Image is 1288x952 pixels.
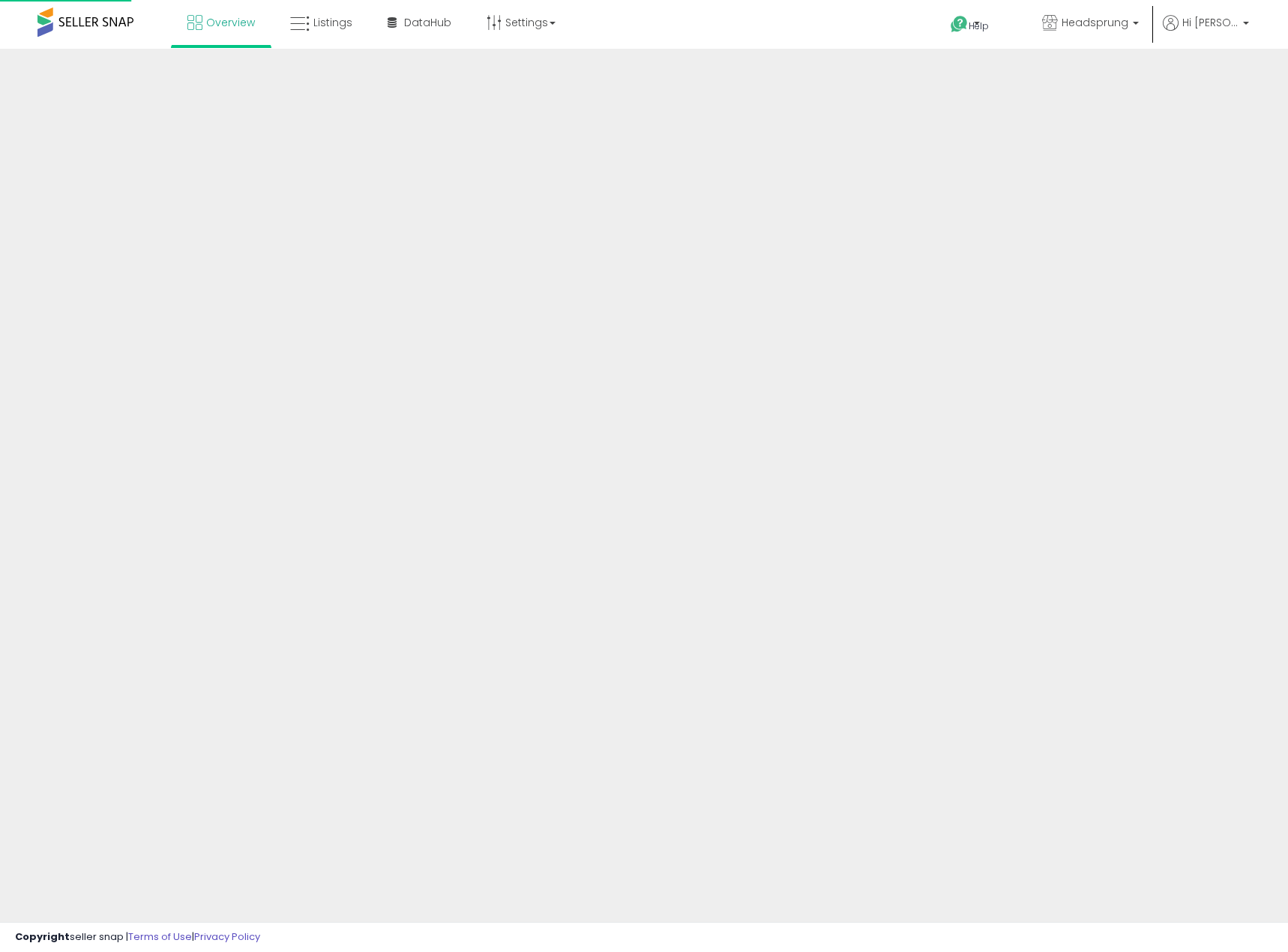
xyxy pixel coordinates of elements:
[313,15,352,30] span: Listings
[206,15,255,30] span: Overview
[1062,15,1128,30] span: Headsprung
[969,19,989,32] span: Help
[950,15,969,34] i: Get Help
[1163,15,1249,49] a: Hi [PERSON_NAME]
[1182,15,1239,30] span: Hi [PERSON_NAME]
[404,15,451,30] span: DataHub
[939,4,1018,49] a: Help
